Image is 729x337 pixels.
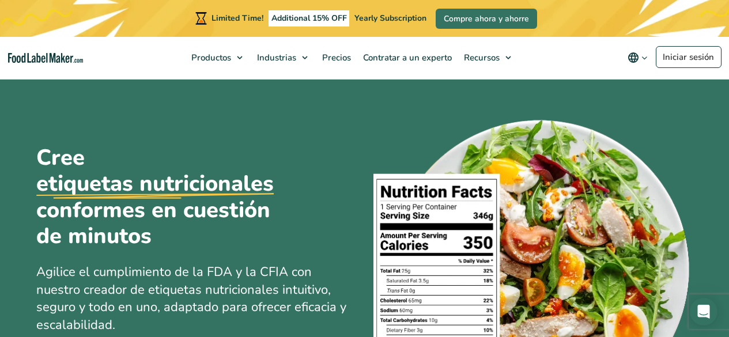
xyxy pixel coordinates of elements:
a: Productos [186,37,248,78]
a: Contratar a un experto [357,37,455,78]
a: Compre ahora y ahorre [436,9,537,29]
a: Iniciar sesión [656,46,722,68]
a: Industrias [251,37,313,78]
span: Precios [319,52,352,63]
div: Open Intercom Messenger [690,298,717,325]
span: Recursos [460,52,501,63]
span: Agilice el cumplimiento de la FDA y la CFIA con nuestro creador de etiquetas nutricionales intuit... [36,263,346,334]
span: Yearly Subscription [354,13,426,24]
h1: Cree conformes en cuestión de minutos [36,145,301,249]
span: Limited Time! [211,13,263,24]
span: Productos [188,52,232,63]
a: Recursos [458,37,517,78]
span: Additional 15% OFF [269,10,350,26]
u: etiquetas nutricionales [36,171,274,197]
span: Industrias [254,52,297,63]
span: Contratar a un experto [360,52,453,63]
a: Precios [316,37,354,78]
